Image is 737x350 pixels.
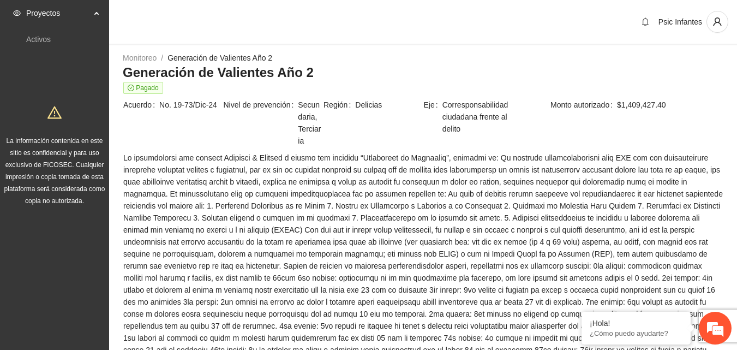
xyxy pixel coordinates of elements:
[550,99,617,111] span: Monto autorizado
[123,99,159,111] span: Acuerdo
[123,54,157,62] a: Monitoreo
[424,99,442,135] span: Eje
[123,82,163,94] span: Pagado
[355,99,422,111] span: Delicias
[590,319,682,328] div: ¡Hola!
[47,105,62,120] span: warning
[298,99,322,147] span: Secundaria, Terciaria
[26,35,51,44] a: Activos
[637,13,654,31] button: bell
[590,329,682,337] p: ¿Cómo puedo ayudarte?
[323,99,355,111] span: Región
[4,137,105,205] span: La información contenida en este sitio es confidencial y para uso exclusivo de FICOSEC. Cualquier...
[26,2,91,24] span: Proyectos
[123,64,723,81] h3: Generación de Valientes Año 2
[224,99,298,147] span: Nivel de prevención
[706,11,728,33] button: user
[637,17,654,26] span: bell
[167,54,272,62] a: Generación de Valientes Año 2
[159,99,222,111] span: No. 19-73/Dic-24
[617,99,723,111] span: $1,409,427.40
[442,99,523,135] span: Corresponsabilidad ciudadana frente al delito
[658,17,702,26] span: Psic Infantes
[707,17,728,27] span: user
[128,85,134,91] span: check-circle
[13,9,21,17] span: eye
[161,54,163,62] span: /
